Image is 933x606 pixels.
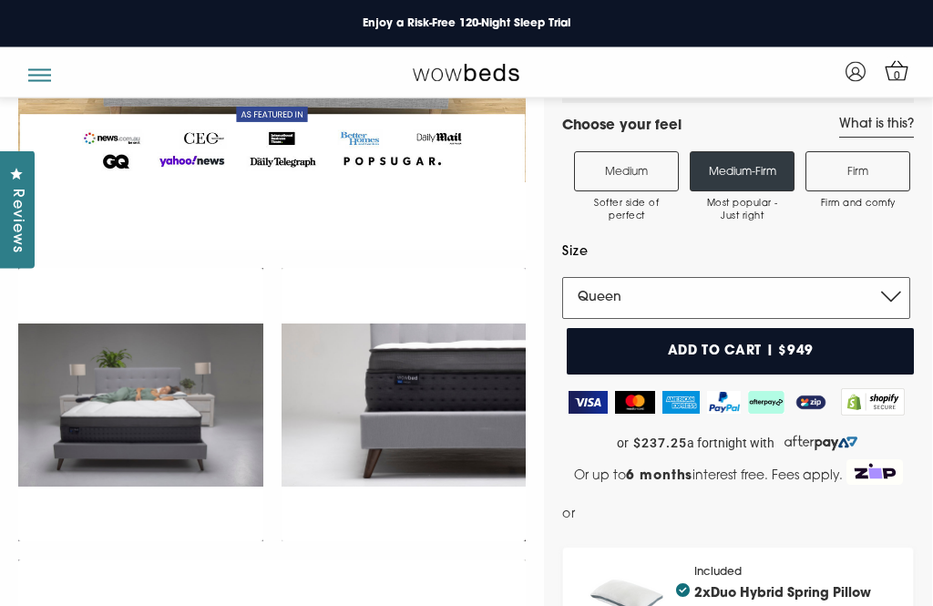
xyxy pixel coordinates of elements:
[348,12,585,36] a: Enjoy a Risk-Free 120-Night Sleep Trial
[662,392,700,415] img: American Express Logo
[615,392,656,415] img: MasterCard Logo
[574,152,679,192] label: Medium
[413,63,519,81] img: Wow Beds Logo
[617,437,629,452] span: or
[574,470,844,484] span: Or up to interest free. Fees apply.
[5,190,28,254] span: Reviews
[584,199,669,224] span: Softer side of perfect
[748,392,784,415] img: AfterPay Logo
[839,118,914,139] a: What is this?
[841,389,905,416] img: Shopify secure badge
[569,392,608,415] img: Visa Logo
[676,584,871,602] h4: 2x
[707,392,742,415] img: PayPal Logo
[562,118,682,139] h4: Choose your feel
[881,56,913,87] a: 0
[690,152,795,192] label: Medium-Firm
[711,588,871,601] a: Duo Hybrid Spring Pillow
[792,392,830,415] img: ZipPay Logo
[687,437,774,452] span: a fortnight with
[562,430,914,457] a: or $237.25 a fortnight with
[888,67,907,86] span: 0
[815,199,900,211] span: Firm and comfy
[579,504,914,532] iframe: PayPal Message 1
[562,241,910,264] label: Size
[805,152,910,192] label: Firm
[700,199,784,224] span: Most popular - Just right
[846,460,903,486] img: Zip Logo
[562,504,576,527] span: or
[626,470,693,484] strong: 6 months
[633,437,687,452] strong: $237.25
[567,329,914,375] button: Add to cart | $949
